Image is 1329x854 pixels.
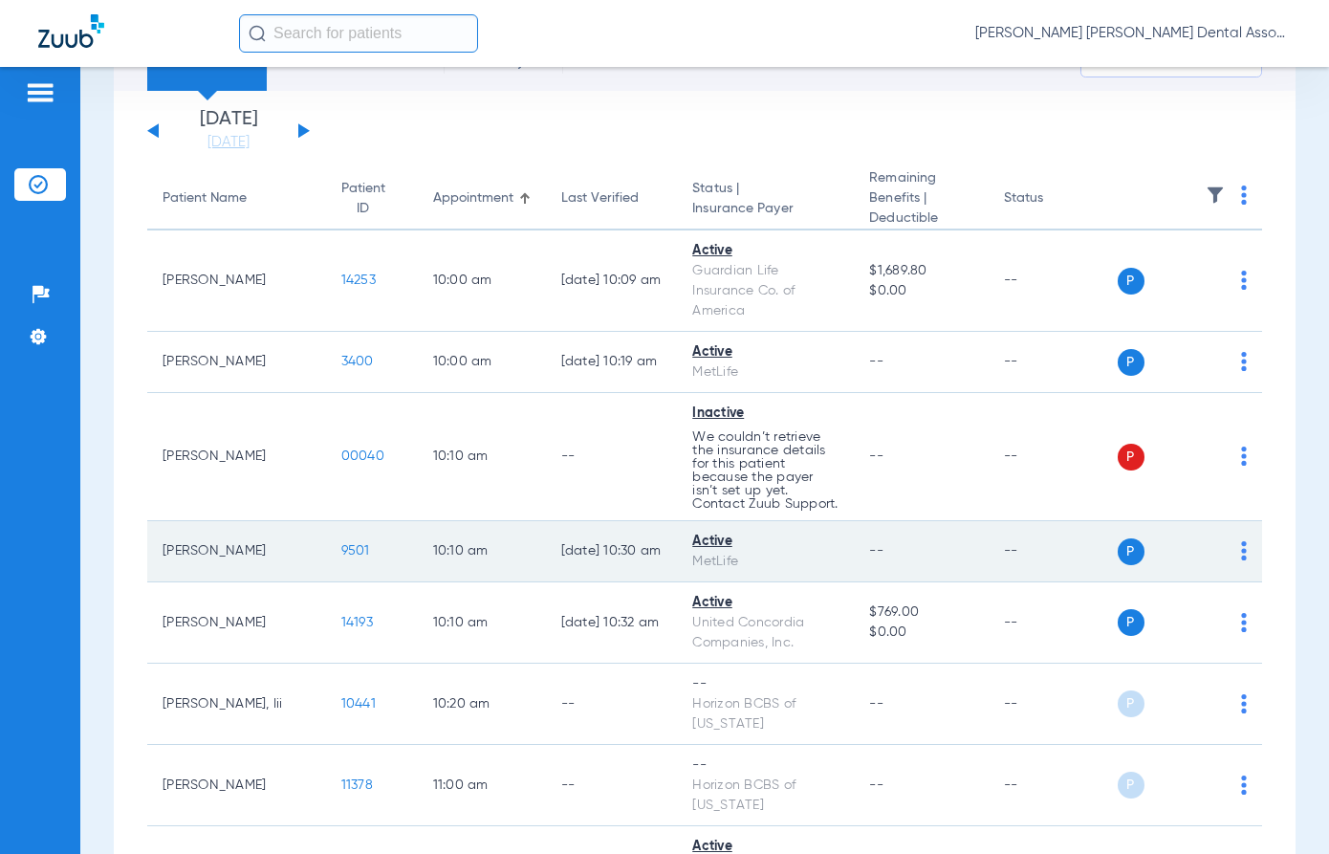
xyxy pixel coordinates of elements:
[869,544,883,558] span: --
[677,168,854,230] th: Status |
[341,355,374,368] span: 3400
[171,110,286,152] li: [DATE]
[692,755,839,776] div: --
[692,430,839,511] p: We couldn’t retrieve the insurance details for this patient because the payer isn’t set up yet. C...
[239,14,478,53] input: Search for patients
[147,745,326,826] td: [PERSON_NAME]
[163,188,311,208] div: Patient Name
[975,24,1291,43] span: [PERSON_NAME] [PERSON_NAME] Dental Associates
[692,342,839,362] div: Active
[1241,694,1247,713] img: group-dot-blue.svg
[546,745,678,826] td: --
[692,674,839,694] div: --
[147,393,326,521] td: [PERSON_NAME]
[692,199,839,219] span: Insurance Payer
[171,133,286,152] a: [DATE]
[989,521,1118,582] td: --
[418,332,546,393] td: 10:00 AM
[989,745,1118,826] td: --
[433,188,531,208] div: Appointment
[692,694,839,734] div: Horizon BCBS of [US_STATE]
[1118,690,1144,717] span: P
[546,582,678,664] td: [DATE] 10:32 AM
[418,393,546,521] td: 10:10 AM
[418,745,546,826] td: 11:00 AM
[546,664,678,745] td: --
[341,616,373,629] span: 14193
[869,281,972,301] span: $0.00
[1118,349,1144,376] span: P
[1118,772,1144,799] span: P
[561,188,639,208] div: Last Verified
[869,449,883,463] span: --
[869,623,972,643] span: $0.00
[341,544,370,558] span: 9501
[341,274,376,287] span: 14253
[561,188,663,208] div: Last Verified
[147,664,326,745] td: [PERSON_NAME], Iii
[692,362,839,383] div: MetLife
[869,208,972,229] span: Deductible
[854,168,988,230] th: Remaining Benefits |
[692,261,839,321] div: Guardian Life Insurance Co. of America
[1241,447,1247,466] img: group-dot-blue.svg
[341,778,373,792] span: 11378
[546,393,678,521] td: --
[989,393,1118,521] td: --
[989,230,1118,332] td: --
[1241,186,1247,205] img: group-dot-blue.svg
[1241,352,1247,371] img: group-dot-blue.svg
[546,230,678,332] td: [DATE] 10:09 AM
[1206,186,1225,205] img: filter.svg
[692,552,839,572] div: MetLife
[692,241,839,261] div: Active
[341,179,385,219] div: Patient ID
[147,332,326,393] td: [PERSON_NAME]
[418,582,546,664] td: 10:10 AM
[692,593,839,613] div: Active
[1241,613,1247,632] img: group-dot-blue.svg
[989,582,1118,664] td: --
[546,332,678,393] td: [DATE] 10:19 AM
[433,188,513,208] div: Appointment
[1118,538,1144,565] span: P
[989,168,1118,230] th: Status
[341,449,384,463] span: 00040
[989,332,1118,393] td: --
[692,613,839,653] div: United Concordia Companies, Inc.
[147,582,326,664] td: [PERSON_NAME]
[147,521,326,582] td: [PERSON_NAME]
[418,521,546,582] td: 10:10 AM
[546,521,678,582] td: [DATE] 10:30 AM
[869,778,883,792] span: --
[1241,541,1247,560] img: group-dot-blue.svg
[1118,268,1144,295] span: P
[1118,609,1144,636] span: P
[989,664,1118,745] td: --
[249,25,266,42] img: Search Icon
[869,261,972,281] span: $1,689.80
[341,697,376,711] span: 10441
[418,230,546,332] td: 10:00 AM
[869,602,972,623] span: $769.00
[1233,762,1329,854] iframe: Chat Widget
[38,14,104,48] img: Zuub Logo
[147,230,326,332] td: [PERSON_NAME]
[25,81,55,104] img: hamburger-icon
[418,664,546,745] td: 10:20 AM
[163,188,247,208] div: Patient Name
[1118,444,1144,471] span: P
[869,355,883,368] span: --
[1241,271,1247,290] img: group-dot-blue.svg
[692,532,839,552] div: Active
[692,404,839,424] div: Inactive
[869,697,883,711] span: --
[341,179,403,219] div: Patient ID
[692,776,839,816] div: Horizon BCBS of [US_STATE]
